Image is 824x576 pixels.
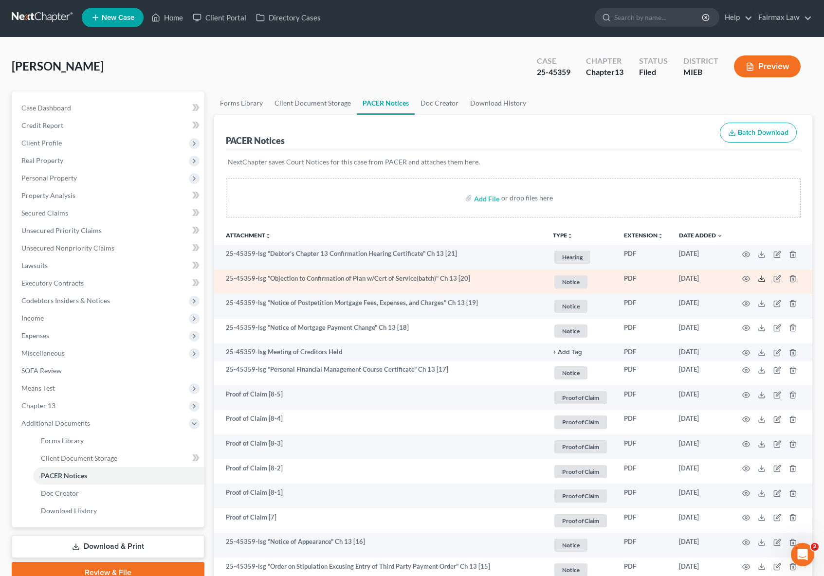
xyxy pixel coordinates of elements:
span: Notice [554,324,587,338]
td: [DATE] [671,343,731,361]
a: Date Added expand_more [679,232,723,239]
a: PACER Notices [33,467,204,485]
span: Personal Property [21,174,77,182]
td: Proof of Claim [8-4] [214,410,545,435]
span: Proof of Claim [554,489,607,503]
td: [DATE] [671,533,731,558]
input: Search by name... [614,8,703,26]
span: Notice [554,300,587,313]
a: PACER Notices [357,91,415,115]
div: Case [537,55,570,67]
a: Client Document Storage [33,450,204,467]
a: Proof of Claim [553,439,608,455]
td: [DATE] [671,294,731,319]
span: Proof of Claim [554,465,607,478]
button: Batch Download [720,123,797,143]
td: PDF [616,245,671,270]
td: [DATE] [671,508,731,533]
td: 25-45359-lsg "Objection to Confirmation of Plan w/Cert of Service(batch)" Ch 13 [20] [214,270,545,294]
span: Lawsuits [21,261,48,270]
a: Directory Cases [251,9,326,26]
td: Proof of Claim [8-5] [214,385,545,410]
a: Proof of Claim [553,488,608,504]
td: PDF [616,361,671,386]
span: Notice [554,275,587,288]
a: Home [146,9,188,26]
a: Extensionunfold_more [624,232,663,239]
td: Proof of Claim [8-1] [214,484,545,508]
a: Notice [553,274,608,290]
a: Executory Contracts [14,274,204,292]
span: Proof of Claim [554,415,607,429]
a: Attachmentunfold_more [226,232,271,239]
a: Help [720,9,752,26]
a: Proof of Claim [553,390,608,406]
div: MIEB [683,67,718,78]
a: Unsecured Nonpriority Claims [14,239,204,257]
td: 25-45359-lsg "Notice of Appearance" Ch 13 [16] [214,533,545,558]
td: PDF [616,385,671,410]
i: unfold_more [265,233,271,239]
span: Real Property [21,156,63,164]
a: Unsecured Priority Claims [14,222,204,239]
span: Proof of Claim [554,440,607,453]
td: PDF [616,508,671,533]
span: Additional Documents [21,419,90,427]
span: Case Dashboard [21,104,71,112]
td: [DATE] [671,484,731,508]
span: Codebtors Insiders & Notices [21,296,110,305]
span: PACER Notices [41,471,87,480]
a: SOFA Review [14,362,204,379]
td: 25-45359-lsg "Notice of Mortgage Payment Change" Ch 13 [18] [214,319,545,343]
button: + Add Tag [553,349,582,356]
td: [DATE] [671,410,731,435]
div: or drop files here [501,193,553,203]
div: District [683,55,718,67]
span: Miscellaneous [21,349,65,357]
span: Client Profile [21,139,62,147]
div: 25-45359 [537,67,570,78]
a: Download History [464,91,532,115]
td: [DATE] [671,459,731,484]
span: Doc Creator [41,489,79,497]
span: Client Document Storage [41,454,117,462]
span: Expenses [21,331,49,340]
span: Means Test [21,384,55,392]
td: [DATE] [671,245,731,270]
span: Forms Library [41,436,84,445]
i: expand_more [717,233,723,239]
td: Proof of Claim [8-2] [214,459,545,484]
td: PDF [616,343,671,361]
div: PACER Notices [226,135,285,146]
span: Batch Download [738,128,788,137]
span: Property Analysis [21,191,75,199]
a: Notice [553,365,608,381]
a: Lawsuits [14,257,204,274]
td: PDF [616,484,671,508]
td: PDF [616,294,671,319]
td: PDF [616,533,671,558]
a: Secured Claims [14,204,204,222]
span: Income [21,314,44,322]
td: [DATE] [671,319,731,343]
span: Secured Claims [21,209,68,217]
div: Chapter [586,67,623,78]
i: unfold_more [567,233,573,239]
td: 25-45359-lsg Meeting of Creditors Held [214,343,545,361]
a: Download & Print [12,535,204,558]
span: New Case [102,14,134,21]
td: 25-45359-lsg "Debtor's Chapter 13 Confirmation Hearing Certificate" Ch 13 [21] [214,245,545,270]
a: Proof of Claim [553,414,608,430]
div: Status [639,55,668,67]
td: [DATE] [671,434,731,459]
a: Notice [553,537,608,553]
a: Proof of Claim [553,464,608,480]
span: Unsecured Priority Claims [21,226,102,234]
span: Notice [554,366,587,379]
a: Proof of Claim [553,513,608,529]
td: Proof of Claim [7] [214,508,545,533]
span: Proof of Claim [554,391,607,404]
td: 25-45359-lsg "Notice of Postpetition Mortgage Fees, Expenses, and Charges" Ch 13 [19] [214,294,545,319]
td: PDF [616,434,671,459]
span: Executory Contracts [21,279,84,287]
